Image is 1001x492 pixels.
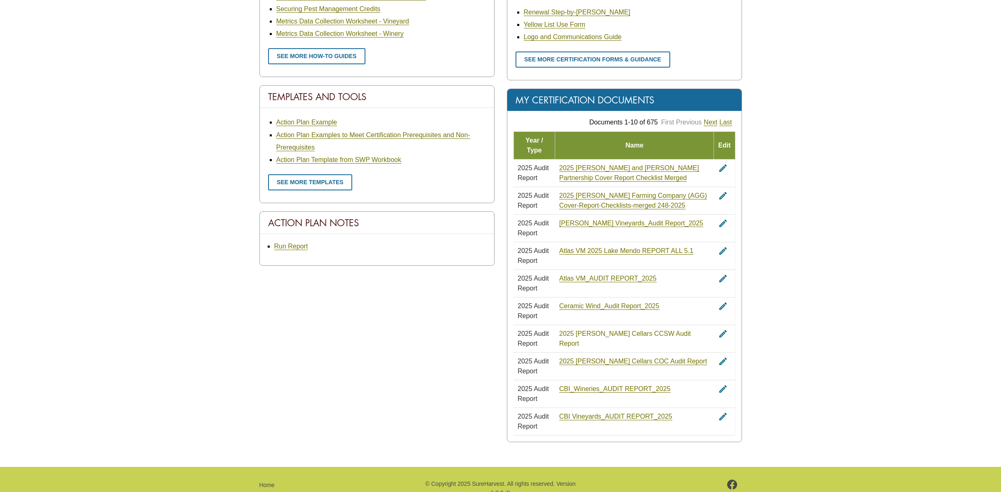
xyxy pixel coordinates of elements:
[559,164,699,182] a: 2025 [PERSON_NAME] and [PERSON_NAME] Partnership Cover Report Checklist Merged
[718,301,728,311] i: edit
[524,9,631,16] a: Renewal Step-by-[PERSON_NAME]
[518,247,549,264] span: 2025 Audit Report
[276,156,401,164] a: Action Plan Template from SWP Workbook
[518,330,549,347] span: 2025 Audit Report
[559,220,703,227] a: [PERSON_NAME] Vineyards_Audit Report_2025
[718,164,728,171] a: edit
[718,413,728,420] a: edit
[676,119,702,126] a: Previous
[714,131,735,159] td: Edit
[276,5,381,13] a: Securing Pest Management Credits
[518,358,549,375] span: 2025 Audit Report
[559,385,671,393] a: CBI_Wineries_AUDIT REPORT_2025
[274,243,308,250] a: Run Report
[718,274,728,283] i: edit
[719,119,732,126] a: Last
[276,119,337,126] a: Action Plan Example
[555,131,714,159] td: Name
[259,482,275,488] a: Home
[718,247,728,254] a: edit
[718,191,728,201] i: edit
[260,86,494,108] div: Templates And Tools
[276,131,470,151] a: Action Plan Examples to Meet Certification Prerequisites and Non-Prerequisites
[524,33,622,41] a: Logo and Communications Guide
[518,192,549,209] span: 2025 Audit Report
[518,385,549,402] span: 2025 Audit Report
[718,412,728,422] i: edit
[718,358,728,365] a: edit
[518,413,549,430] span: 2025 Audit Report
[524,21,586,28] a: Yellow List Use Form
[268,48,365,64] a: See more how-to guides
[718,192,728,199] a: edit
[559,413,672,420] a: CBI Vineyards_AUDIT REPORT_2025
[518,164,549,181] span: 2025 Audit Report
[516,52,670,68] a: See more certification forms & guidance
[559,330,691,347] a: 2025 [PERSON_NAME] Cellars CCSW Audit Report
[589,119,658,126] span: Documents 1-10 of 675
[718,218,728,228] i: edit
[718,385,728,392] a: edit
[518,302,549,319] span: 2025 Audit Report
[559,275,657,282] a: Atlas VM_AUDIT REPORT_2025
[718,330,728,337] a: edit
[518,275,549,292] span: 2025 Audit Report
[718,246,728,256] i: edit
[718,356,728,366] i: edit
[718,275,728,282] a: edit
[559,302,659,310] a: Ceramic Wind_Audit Report_2025
[661,119,674,126] a: First
[704,119,717,126] a: Next
[276,18,409,25] a: Metrics Data Collection Worksheet - Vineyard
[507,89,742,111] div: My Certification Documents
[518,220,549,237] span: 2025 Audit Report
[718,384,728,394] i: edit
[260,212,494,234] div: Action Plan Notes
[513,131,555,159] td: Year / Type
[276,30,404,37] a: Metrics Data Collection Worksheet - Winery
[718,329,728,339] i: edit
[718,302,728,309] a: edit
[727,480,737,490] img: footer-facebook.png
[559,358,707,365] a: 2025 [PERSON_NAME] Cellars COC Audit Report
[559,247,693,255] a: Atlas VM 2025 Lake Mendo REPORT ALL 5.1
[718,220,728,227] a: edit
[268,174,353,190] a: See more templates
[718,163,728,173] i: edit
[559,192,707,209] a: 2025 [PERSON_NAME] Farming Company (AGG) Cover-Report-Checklists-merged 248-2025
